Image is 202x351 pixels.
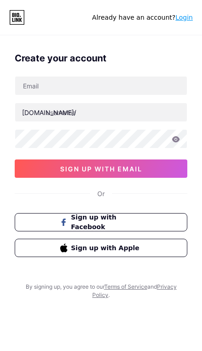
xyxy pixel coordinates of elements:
[23,283,179,299] div: By signing up, you agree to our and .
[15,77,187,95] input: Email
[15,159,187,178] button: sign up with email
[71,243,142,253] span: Sign up with Apple
[15,103,187,121] input: username
[15,213,187,231] button: Sign up with Facebook
[71,213,142,232] span: Sign up with Facebook
[104,283,147,290] a: Terms of Service
[22,108,76,117] div: [DOMAIN_NAME]/
[92,13,193,22] div: Already have an account?
[60,165,142,173] span: sign up with email
[97,189,105,198] div: Or
[15,51,187,65] div: Create your account
[15,239,187,257] button: Sign up with Apple
[175,14,193,21] a: Login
